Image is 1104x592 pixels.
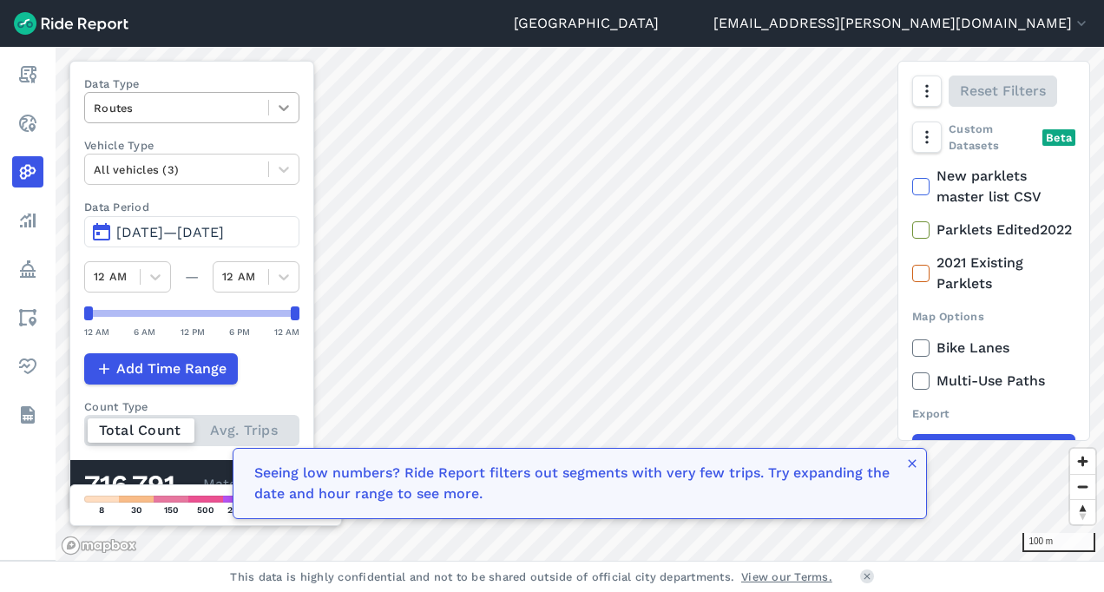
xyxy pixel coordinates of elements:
[1070,449,1095,474] button: Zoom in
[274,324,299,339] div: 12 AM
[181,324,205,339] div: 12 PM
[116,224,224,240] span: [DATE]—[DATE]
[12,399,43,431] a: Datasets
[1042,129,1075,146] div: Beta
[84,216,299,247] button: [DATE]—[DATE]
[912,220,1075,240] label: Parklets Edited2022
[84,398,299,415] div: Count Type
[61,536,137,556] a: Mapbox logo
[741,569,832,585] a: View our Terms.
[514,13,659,34] a: [GEOGRAPHIC_DATA]
[134,324,155,339] div: 6 AM
[84,199,299,215] label: Data Period
[912,434,1075,465] button: Export Routes
[12,59,43,90] a: Report
[912,121,1075,154] div: Custom Datasets
[1070,474,1095,499] button: Zoom out
[912,166,1075,207] label: New parklets master list CSV
[229,324,250,339] div: 6 PM
[912,308,1075,325] div: Map Options
[912,405,1075,422] div: Export
[1022,533,1095,552] div: 100 m
[912,371,1075,391] label: Multi-Use Paths
[912,338,1075,358] label: Bike Lanes
[12,156,43,187] a: Heatmaps
[84,353,238,385] button: Add Time Range
[12,253,43,285] a: Policy
[84,137,299,154] label: Vehicle Type
[12,302,43,333] a: Areas
[949,76,1057,107] button: Reset Filters
[14,12,128,35] img: Ride Report
[116,358,227,379] span: Add Time Range
[12,351,43,382] a: Health
[12,205,43,236] a: Analyze
[84,474,203,497] div: 716,791
[912,253,1075,294] label: 2021 Existing Parklets
[713,13,1090,34] button: [EMAIL_ADDRESS][PERSON_NAME][DOMAIN_NAME]
[171,266,213,287] div: —
[956,439,1054,460] span: Export Routes
[84,324,109,339] div: 12 AM
[70,460,313,509] div: Matched Trips
[960,81,1046,102] span: Reset Filters
[1070,499,1095,524] button: Reset bearing to north
[84,76,299,92] label: Data Type
[12,108,43,139] a: Realtime
[56,47,1104,561] canvas: Map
